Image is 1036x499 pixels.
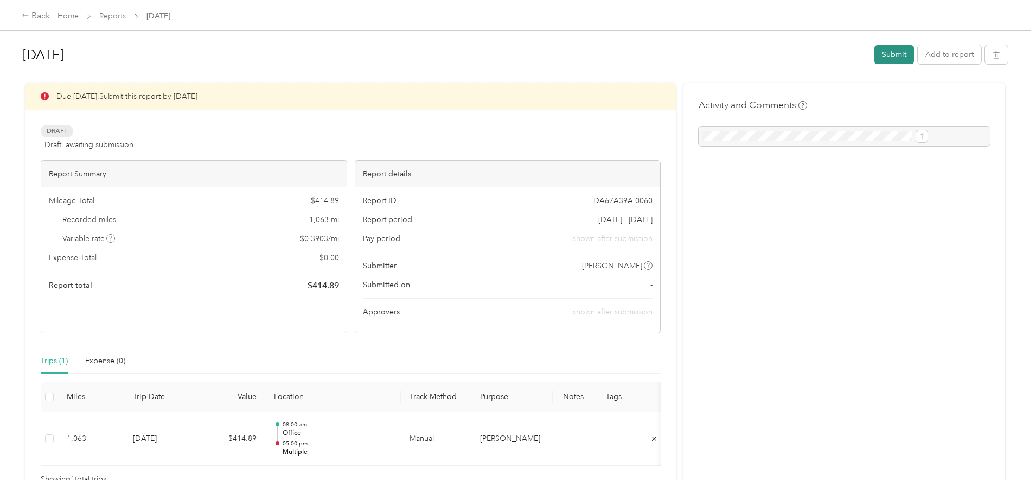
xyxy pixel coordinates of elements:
[975,438,1036,499] iframe: Everlance-gr Chat Button Frame
[582,260,642,271] span: [PERSON_NAME]
[363,306,400,318] span: Approvers
[22,10,50,23] div: Back
[283,440,392,447] p: 05:00 pm
[99,11,126,21] a: Reports
[918,45,981,64] button: Add to report
[124,412,200,466] td: [DATE]
[41,125,73,137] span: Draft
[41,161,347,187] div: Report Summary
[699,98,807,112] h4: Activity and Comments
[355,161,661,187] div: Report details
[200,412,265,466] td: $414.89
[265,382,401,412] th: Location
[401,382,471,412] th: Track Method
[598,214,653,225] span: [DATE] - [DATE]
[363,233,400,244] span: Pay period
[471,382,553,412] th: Purpose
[58,412,124,466] td: 1,063
[49,252,97,263] span: Expense Total
[309,214,339,225] span: 1,063 mi
[363,195,397,206] span: Report ID
[62,233,116,244] span: Variable rate
[613,434,615,443] span: -
[363,214,412,225] span: Report period
[41,473,106,485] span: Showing 1 total trips
[44,139,133,150] span: Draft, awaiting submission
[308,279,339,292] span: $ 414.89
[283,421,392,428] p: 08:00 am
[593,382,634,412] th: Tags
[41,355,68,367] div: Trips (1)
[283,447,392,457] p: Multiple
[85,355,125,367] div: Expense (0)
[573,307,653,317] span: shown after submission
[363,279,410,290] span: Submitted on
[283,428,392,438] p: Office
[650,279,653,290] span: -
[319,252,339,263] span: $ 0.00
[300,233,339,244] span: $ 0.3903 / mi
[146,10,170,22] span: [DATE]
[200,382,265,412] th: Value
[553,382,593,412] th: Notes
[573,233,653,244] span: shown after submission
[124,382,200,412] th: Trip Date
[58,382,124,412] th: Miles
[25,83,676,110] div: Due [DATE]. Submit this report by [DATE]
[49,280,92,291] span: Report total
[401,412,471,466] td: Manual
[49,195,94,206] span: Mileage Total
[874,45,914,64] button: Submit
[23,42,867,68] h1: August 2025
[311,195,339,206] span: $ 414.89
[593,195,653,206] span: DA67A39A-0060
[363,260,397,271] span: Submitter
[57,11,79,21] a: Home
[62,214,116,225] span: Recorded miles
[471,412,553,466] td: Don Stevens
